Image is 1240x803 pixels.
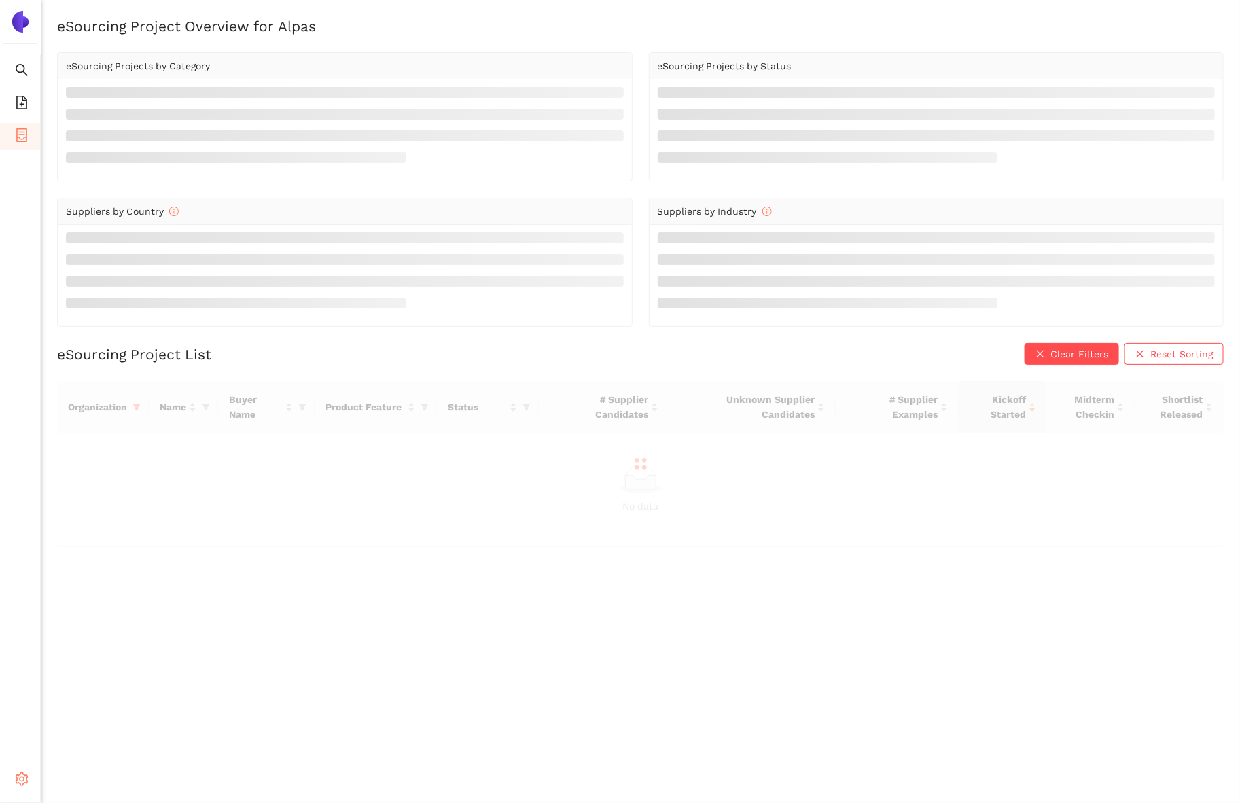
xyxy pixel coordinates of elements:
[57,344,211,364] h2: eSourcing Project List
[57,16,1224,36] h2: eSourcing Project Overview for Alpas
[658,60,792,71] span: eSourcing Projects by Status
[66,60,210,71] span: eSourcing Projects by Category
[66,206,179,217] span: Suppliers by Country
[10,11,31,33] img: Logo
[1135,349,1145,360] span: close
[169,207,179,216] span: info-circle
[15,124,29,151] span: container
[15,58,29,86] span: search
[1025,343,1119,365] button: closeClear Filters
[1035,349,1045,360] span: close
[1150,346,1213,361] span: Reset Sorting
[15,91,29,118] span: file-add
[1050,346,1108,361] span: Clear Filters
[658,206,772,217] span: Suppliers by Industry
[15,768,29,795] span: setting
[762,207,772,216] span: info-circle
[1124,343,1224,365] button: closeReset Sorting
